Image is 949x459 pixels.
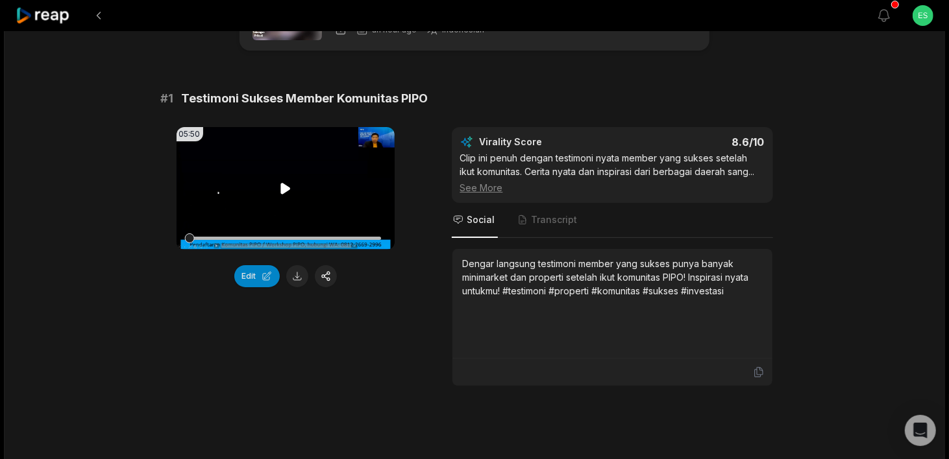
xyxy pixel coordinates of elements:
div: See More [460,181,765,194]
nav: Tabs [452,203,773,238]
div: Dengar langsung testimoni member yang sukses punya banyak minimarket dan properti setelah ikut ko... [463,257,762,298]
div: Virality Score [480,135,619,148]
video: Your browser does not support mp4 format. [177,127,395,250]
span: # 1 [160,89,173,108]
button: Edit [234,265,280,287]
div: 8.6 /10 [625,135,765,148]
div: Clip ini penuh dengan testimoni nyata member yang sukses setelah ikut komunitas. Cerita nyata dan... [460,151,765,194]
span: Testimoni Sukses Member Komunitas PIPO [181,89,428,108]
span: Transcript [532,213,578,226]
div: Open Intercom Messenger [905,415,936,446]
span: Social [467,213,495,226]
